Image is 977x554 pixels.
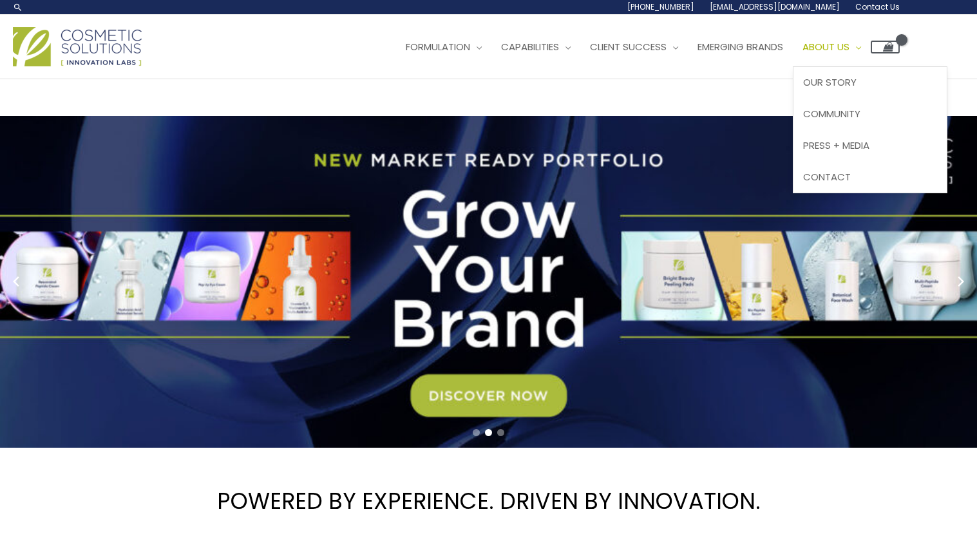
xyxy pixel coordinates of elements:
[501,40,559,53] span: Capabilities
[710,1,840,12] span: [EMAIL_ADDRESS][DOMAIN_NAME]
[803,107,860,120] span: Community
[406,40,470,53] span: Formulation
[485,429,492,436] span: Go to slide 2
[590,40,667,53] span: Client Success
[793,67,947,99] a: Our Story
[803,138,869,152] span: Press + Media
[386,28,900,66] nav: Site Navigation
[473,429,480,436] span: Go to slide 1
[803,75,857,89] span: Our Story
[627,1,694,12] span: [PHONE_NUMBER]
[13,2,23,12] a: Search icon link
[580,28,688,66] a: Client Success
[871,41,900,53] a: View Shopping Cart, empty
[793,161,947,193] a: Contact
[793,129,947,161] a: Press + Media
[803,170,851,184] span: Contact
[688,28,793,66] a: Emerging Brands
[497,429,504,436] span: Go to slide 3
[855,1,900,12] span: Contact Us
[13,27,142,66] img: Cosmetic Solutions Logo
[396,28,491,66] a: Formulation
[491,28,580,66] a: Capabilities
[6,272,26,291] button: Previous slide
[697,40,783,53] span: Emerging Brands
[951,272,971,291] button: Next slide
[793,99,947,130] a: Community
[802,40,849,53] span: About Us
[793,28,871,66] a: About Us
